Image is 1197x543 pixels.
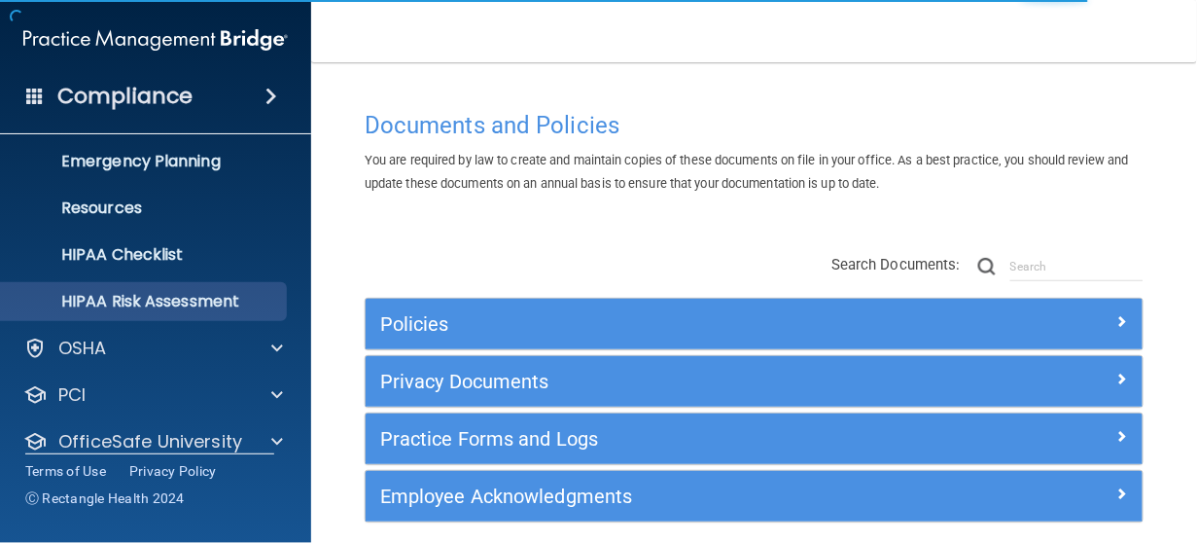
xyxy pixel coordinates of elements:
p: OfficeSafe University [58,430,242,453]
span: Search Documents: [831,256,961,273]
p: Emergency Planning [13,152,278,171]
p: PCI [58,383,86,407]
p: HIPAA Checklist [13,245,278,265]
a: Policies [380,308,1128,340]
h5: Privacy Documents [380,371,933,392]
h5: Practice Forms and Logs [380,428,933,450]
h5: Employee Acknowledgments [380,486,933,507]
a: Terms of Use [25,461,106,481]
h4: Compliance [57,83,193,110]
h5: Policies [380,313,933,335]
p: HIPAA Risk Assessment [13,292,278,311]
h4: Documents and Policies [365,113,1144,138]
a: OSHA [23,337,283,360]
a: Employee Acknowledgments [380,481,1128,512]
iframe: Drift Widget Chat Controller [861,405,1174,483]
a: Practice Forms and Logs [380,423,1128,454]
p: Resources [13,199,278,218]
p: OSHA [58,337,107,360]
input: Search [1010,252,1144,281]
a: Privacy Policy [129,461,217,481]
a: PCI [23,383,283,407]
img: PMB logo [23,20,288,59]
span: Ⓒ Rectangle Health 2024 [25,489,185,508]
a: Privacy Documents [380,366,1128,397]
img: ic-search.3b580494.png [978,258,996,275]
a: OfficeSafe University [23,430,283,453]
span: You are required by law to create and maintain copies of these documents on file in your office. ... [365,153,1129,191]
